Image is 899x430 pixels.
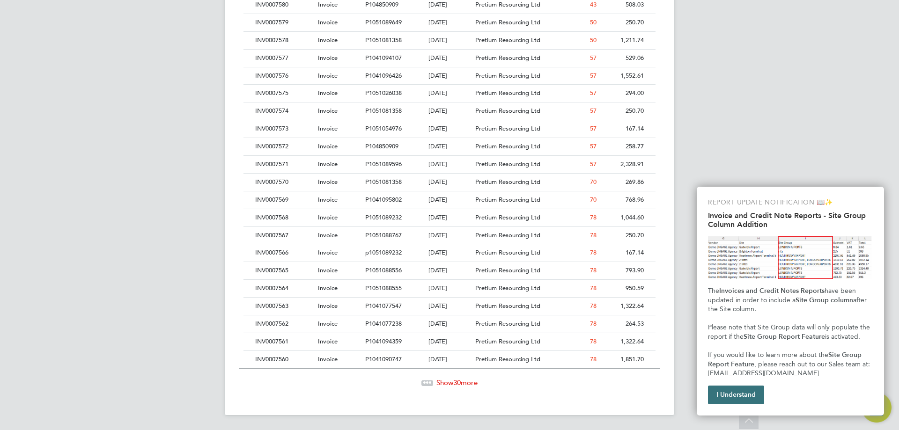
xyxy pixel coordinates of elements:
span: 57 [590,107,597,115]
span: 70 [590,196,597,204]
span: Pretium Resourcing Ltd [475,266,540,274]
div: INV0007569 [253,191,316,209]
div: INV0007574 [253,102,316,120]
span: 70 [590,178,597,186]
span: P1051089596 [365,160,402,168]
span: P1041095802 [365,196,402,204]
span: P104850909 [365,0,398,8]
span: 78 [590,355,597,363]
span: is activated. [825,333,860,341]
span: P1051088555 [365,284,402,292]
span: P1051054976 [365,124,402,132]
h2: Invoice and Credit Note Reports - Site Group Column Addition [708,211,873,229]
span: 50 [590,18,597,26]
span: Invoice [318,124,338,132]
span: Invoice [318,0,338,8]
div: INV0007566 [253,244,316,262]
div: [DATE] [426,50,473,67]
div: [DATE] [426,120,473,138]
div: [DATE] [426,280,473,297]
div: Invoice and Credit Note Reports - Site Group Column Addition [697,187,884,415]
div: INV0007560 [253,351,316,368]
span: Invoice [318,284,338,292]
div: [DATE] [426,262,473,279]
span: 78 [590,213,597,221]
div: [DATE] [426,351,473,368]
span: Pretium Resourcing Ltd [475,18,540,26]
span: P1041094107 [365,54,402,62]
span: 57 [590,142,597,150]
span: have been updated in order to include a [708,287,858,304]
div: [DATE] [426,14,473,31]
div: INV0007568 [253,209,316,226]
div: [DATE] [426,156,473,173]
div: [DATE] [426,174,473,191]
span: Invoice [318,36,338,44]
span: P1051081358 [365,178,402,186]
span: 43 [590,0,597,8]
span: 50 [590,36,597,44]
span: 57 [590,72,597,80]
strong: Invoices and Credit Notes Reports [719,287,825,295]
span: , please reach out to our Sales team at: [EMAIL_ADDRESS][DOMAIN_NAME] [708,360,872,378]
span: Invoice [318,337,338,345]
div: 1,322.64 [599,298,646,315]
span: The [708,287,719,295]
span: Invoice [318,72,338,80]
span: Invoice [318,248,338,256]
div: 768.96 [599,191,646,209]
span: 57 [590,160,597,168]
span: Pretium Resourcing Ltd [475,196,540,204]
span: Invoice [318,231,338,239]
p: REPORT UPDATE NOTIFICATION 📖✨ [708,198,873,207]
span: p1051089232 [365,248,402,256]
div: [DATE] [426,227,473,244]
div: INV0007575 [253,85,316,102]
span: Pretium Resourcing Ltd [475,142,540,150]
span: 78 [590,266,597,274]
img: Site Group Column in Invoices Report [708,236,873,279]
div: 250.70 [599,227,646,244]
span: P104850909 [365,142,398,150]
div: INV0007578 [253,32,316,49]
span: Invoice [318,89,338,97]
span: Pretium Resourcing Ltd [475,178,540,186]
span: P1051089649 [365,18,402,26]
span: P1051081358 [365,107,402,115]
span: 57 [590,54,597,62]
div: 250.70 [599,14,646,31]
span: Pretium Resourcing Ltd [475,213,540,221]
span: P1041090747 [365,355,402,363]
span: 78 [590,337,597,345]
span: P1041096426 [365,72,402,80]
span: P1041077238 [365,320,402,328]
span: Please note that Site Group data will only populate the report if the [708,323,872,341]
span: 78 [590,248,597,256]
div: INV0007562 [253,315,316,333]
strong: Site Group column [796,296,853,304]
span: Invoice [318,107,338,115]
span: Pretium Resourcing Ltd [475,124,540,132]
div: INV0007570 [253,174,316,191]
span: Pretium Resourcing Ltd [475,36,540,44]
span: P1041077547 [365,302,402,310]
span: Pretium Resourcing Ltd [475,54,540,62]
div: 1,851.70 [599,351,646,368]
span: Invoice [318,213,338,221]
span: Pretium Resourcing Ltd [475,320,540,328]
div: INV0007561 [253,333,316,350]
div: 264.53 [599,315,646,333]
span: Pretium Resourcing Ltd [475,337,540,345]
span: Invoice [318,355,338,363]
span: If you would like to learn more about the [708,351,828,359]
span: Pretium Resourcing Ltd [475,72,540,80]
span: P1041094359 [365,337,402,345]
div: [DATE] [426,85,473,102]
span: Invoice [318,266,338,274]
span: Pretium Resourcing Ltd [475,248,540,256]
span: Invoice [318,320,338,328]
span: Pretium Resourcing Ltd [475,89,540,97]
div: 1,552.61 [599,67,646,85]
span: Invoice [318,196,338,204]
div: 1,044.60 [599,209,646,226]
